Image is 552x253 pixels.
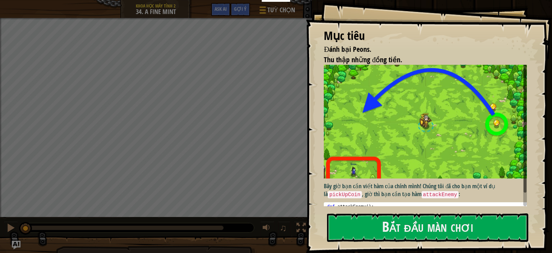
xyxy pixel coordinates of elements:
[12,241,20,249] button: Ask AI
[215,5,227,12] span: Ask AI
[324,182,532,199] p: Bây giờ bạn cần viết hàm của chính mình! Chúng tôi đã cho bạn một ví dụ là , giờ thì bạn cần tạo ...
[260,221,275,236] button: Tùy chỉnh âm lượng
[254,3,299,20] button: Tuỳ chọn
[324,55,402,64] span: Thu thập những đồng tiền.
[315,44,525,55] li: Đánh bại Peons.
[324,44,371,54] span: Đánh bại Peons.
[234,5,247,12] span: Gợi ý
[422,191,459,198] code: attackEnemy
[324,65,532,178] img: A fine mint
[278,221,290,236] button: ♫
[4,221,18,236] button: Ctrl + P: Pause
[294,221,308,236] button: Bật tắt chế độ toàn màn hình
[324,28,527,44] div: Mục tiêu
[267,5,295,15] span: Tuỳ chọn
[327,213,528,242] button: Bắt đầu màn chơi
[280,222,287,233] span: ♫
[328,191,362,198] code: pickUpCoin
[315,55,525,65] li: Thu thập những đồng tiền.
[211,3,230,16] button: Ask AI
